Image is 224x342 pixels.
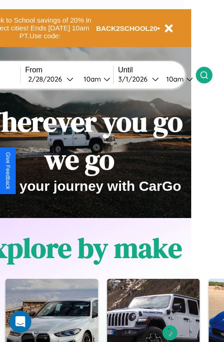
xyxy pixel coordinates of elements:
div: 10am [162,75,186,83]
div: Give Feedback [5,152,11,189]
iframe: Intercom live chat [9,311,31,333]
button: 2/28/2026 [25,74,76,84]
label: Until [118,66,196,74]
button: 10am [76,74,113,84]
div: 10am [79,75,103,83]
button: 10am [159,74,196,84]
label: From [25,66,113,74]
b: BACK2SCHOOL20 [96,24,157,32]
div: 3 / 1 / 2026 [118,75,152,83]
div: 2 / 28 / 2026 [28,75,67,83]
